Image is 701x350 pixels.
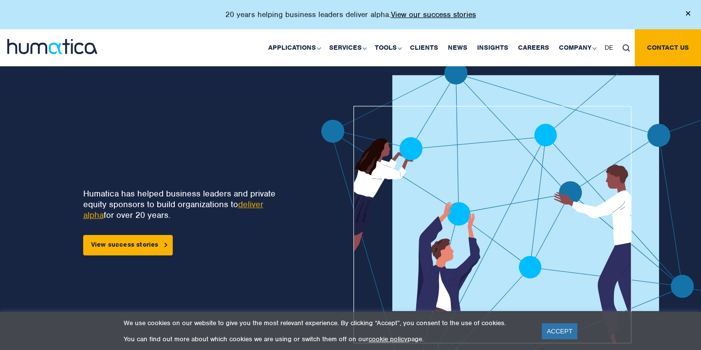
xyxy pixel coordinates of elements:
[554,29,600,66] a: Company
[443,29,472,66] a: News
[369,335,407,343] a: cookie policy
[605,43,613,52] span: DE
[623,44,630,52] img: search_icon
[83,188,288,220] p: Humatica has helped business leaders and private equity sponsors to build organizations to for ov...
[391,10,476,19] a: View our success stories
[635,29,701,66] a: Contact us
[124,335,530,343] p: You can find out more about which cookies we are using or switch them off on our page.
[83,199,263,220] a: deliver alpha
[263,29,324,66] a: Applications
[513,29,554,66] a: Careers
[472,29,513,66] a: Insights
[7,39,97,54] img: logo
[324,29,370,66] a: Services
[542,323,577,339] a: ACCEPT
[124,319,530,327] p: We use cookies on our website to give you the most relevant experience. By clicking “Accept”, you...
[600,29,618,66] a: DE
[83,235,173,255] a: View success stories
[405,29,443,66] a: Clients
[370,29,405,66] a: Tools
[165,243,167,247] img: arrowicon
[225,10,476,19] p: 20 years helping business leaders deliver alpha.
